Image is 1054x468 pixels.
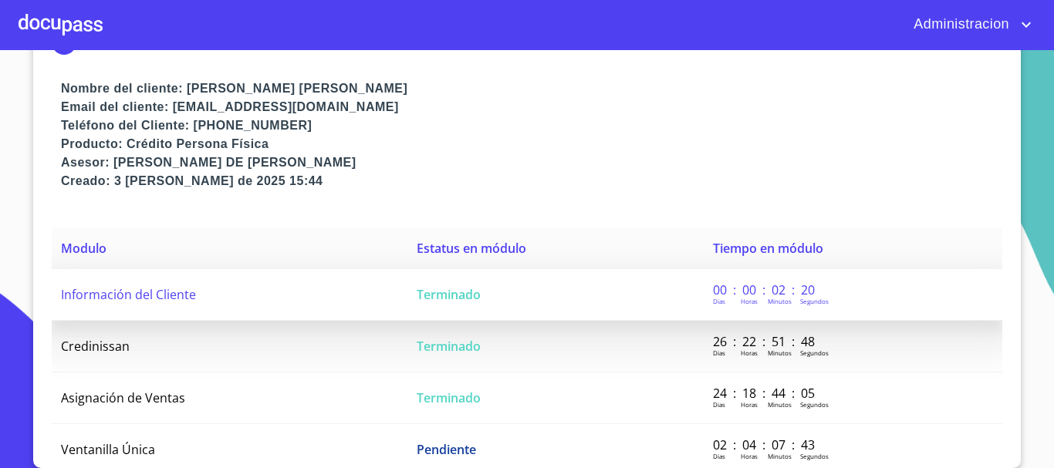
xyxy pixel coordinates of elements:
[768,348,792,357] p: Minutos
[768,297,792,305] p: Minutos
[417,389,481,406] span: Terminado
[741,348,758,357] p: Horas
[417,286,481,303] span: Terminado
[902,12,1017,37] span: Administracion
[741,400,758,409] p: Horas
[61,79,1002,98] p: Nombre del cliente: [PERSON_NAME] [PERSON_NAME]
[61,153,1002,172] p: Asesor: [PERSON_NAME] DE [PERSON_NAME]
[800,400,829,409] p: Segundos
[800,452,829,460] p: Segundos
[713,400,725,409] p: Dias
[768,452,792,460] p: Minutos
[713,452,725,460] p: Dias
[713,297,725,305] p: Dias
[417,441,476,458] span: Pendiente
[417,240,526,257] span: Estatus en módulo
[902,12,1035,37] button: account of current user
[741,452,758,460] p: Horas
[713,385,817,402] p: 24 : 18 : 44 : 05
[61,286,196,303] span: Información del Cliente
[417,338,481,355] span: Terminado
[741,297,758,305] p: Horas
[61,135,1002,153] p: Producto: Crédito Persona Física
[61,441,155,458] span: Ventanilla Única
[61,389,185,406] span: Asignación de Ventas
[800,297,829,305] p: Segundos
[713,240,823,257] span: Tiempo en módulo
[713,436,817,453] p: 02 : 04 : 07 : 43
[61,116,1002,135] p: Teléfono del Cliente: [PHONE_NUMBER]
[768,400,792,409] p: Minutos
[713,348,725,357] p: Dias
[61,338,130,355] span: Credinissan
[61,240,106,257] span: Modulo
[713,281,817,298] p: 00 : 00 : 02 : 20
[61,98,1002,116] p: Email del cliente: [EMAIL_ADDRESS][DOMAIN_NAME]
[800,348,829,357] p: Segundos
[61,172,1002,190] p: Creado: 3 [PERSON_NAME] de 2025 15:44
[713,333,817,350] p: 26 : 22 : 51 : 48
